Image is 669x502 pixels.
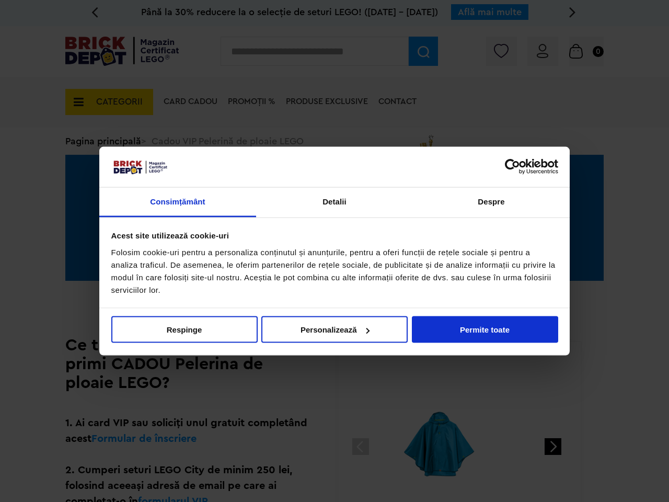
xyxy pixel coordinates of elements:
[256,187,413,217] a: Detalii
[467,159,558,175] a: Usercentrics Cookiebot - opens in a new window
[111,230,558,242] div: Acest site utilizează cookie-uri
[261,316,408,343] button: Personalizează
[111,316,258,343] button: Respinge
[413,187,570,217] a: Despre
[111,158,169,175] img: siglă
[99,187,256,217] a: Consimțământ
[111,246,558,296] div: Folosim cookie-uri pentru a personaliza conținutul și anunțurile, pentru a oferi funcții de rețel...
[412,316,558,343] button: Permite toate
